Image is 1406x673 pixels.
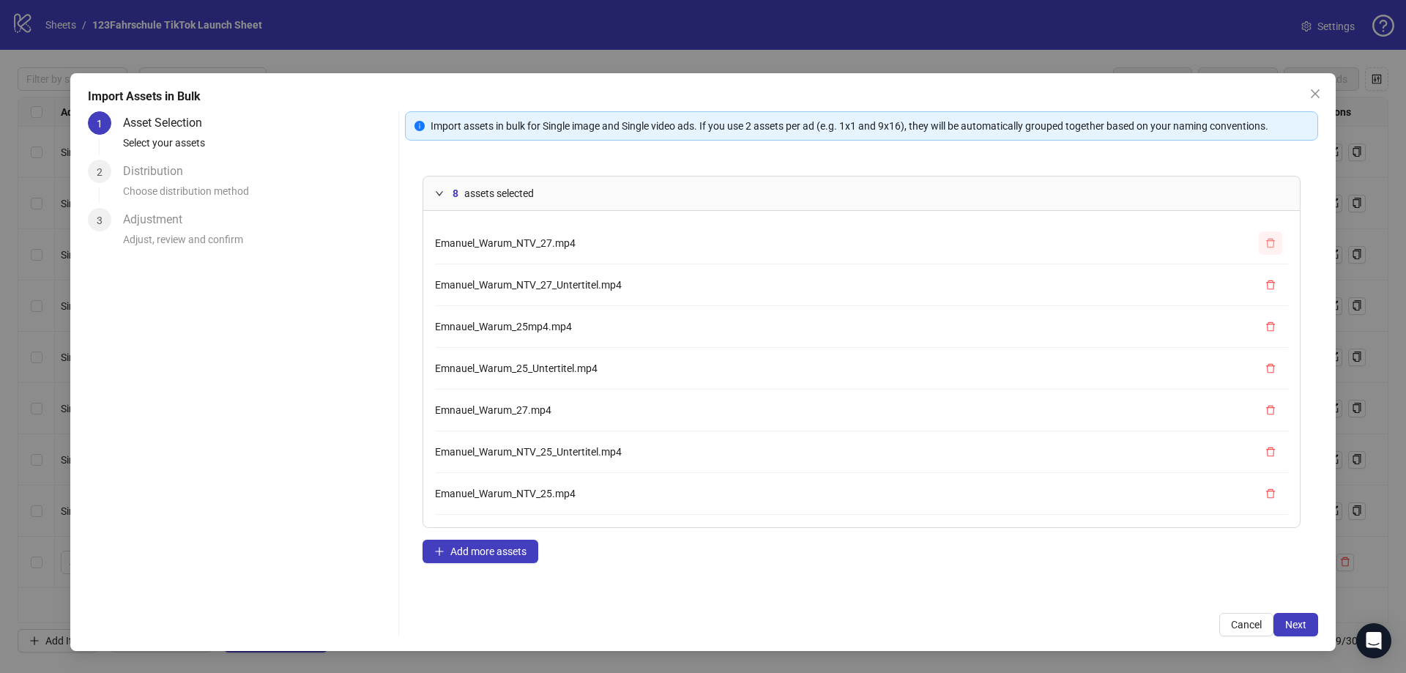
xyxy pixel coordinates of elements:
span: info-circle [414,121,425,131]
span: Emanuel_Warum_NTV_25.mp4 [435,488,576,499]
span: Emnauel_Warum_25_Untertitel.mp4 [435,362,598,374]
span: Cancel [1231,619,1262,631]
span: 1 [97,118,103,130]
span: close [1309,88,1321,100]
span: Emanuel_Warum_NTV_25_Untertitel.mp4 [435,446,622,458]
span: delete [1265,280,1276,290]
span: delete [1265,321,1276,332]
span: delete [1265,363,1276,373]
div: Adjust, review and confirm [123,231,393,256]
div: Import Assets in Bulk [88,88,1318,105]
span: Emnauel_Warum_27.mp4 [435,404,551,416]
button: Cancel [1219,613,1273,636]
span: plus [434,546,445,557]
span: assets selected [464,185,534,201]
button: Add more assets [423,540,538,563]
span: Emanuel_Warum_NTV_27.mp4 [435,237,576,249]
div: Distribution [123,160,195,183]
span: delete [1265,488,1276,499]
div: Import assets in bulk for Single image and Single video ads. If you use 2 assets per ad (e.g. 1x1... [431,118,1309,134]
div: Asset Selection [123,111,214,135]
span: 2 [97,166,103,178]
span: 3 [97,215,103,226]
div: Choose distribution method [123,183,393,208]
span: delete [1265,405,1276,415]
span: expanded [435,189,444,198]
button: Close [1303,82,1327,105]
div: 8assets selected [423,176,1300,210]
div: Open Intercom Messenger [1356,623,1391,658]
span: 8 [453,185,458,201]
span: delete [1265,238,1276,248]
span: Next [1285,619,1306,631]
button: Next [1273,613,1318,636]
span: delete [1265,447,1276,457]
div: Adjustment [123,208,194,231]
span: Emanuel_Warum_NTV_27_Untertitel.mp4 [435,279,622,291]
span: Emnauel_Warum_25mp4.mp4 [435,321,572,332]
span: Add more assets [450,546,527,557]
div: Select your assets [123,135,393,160]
